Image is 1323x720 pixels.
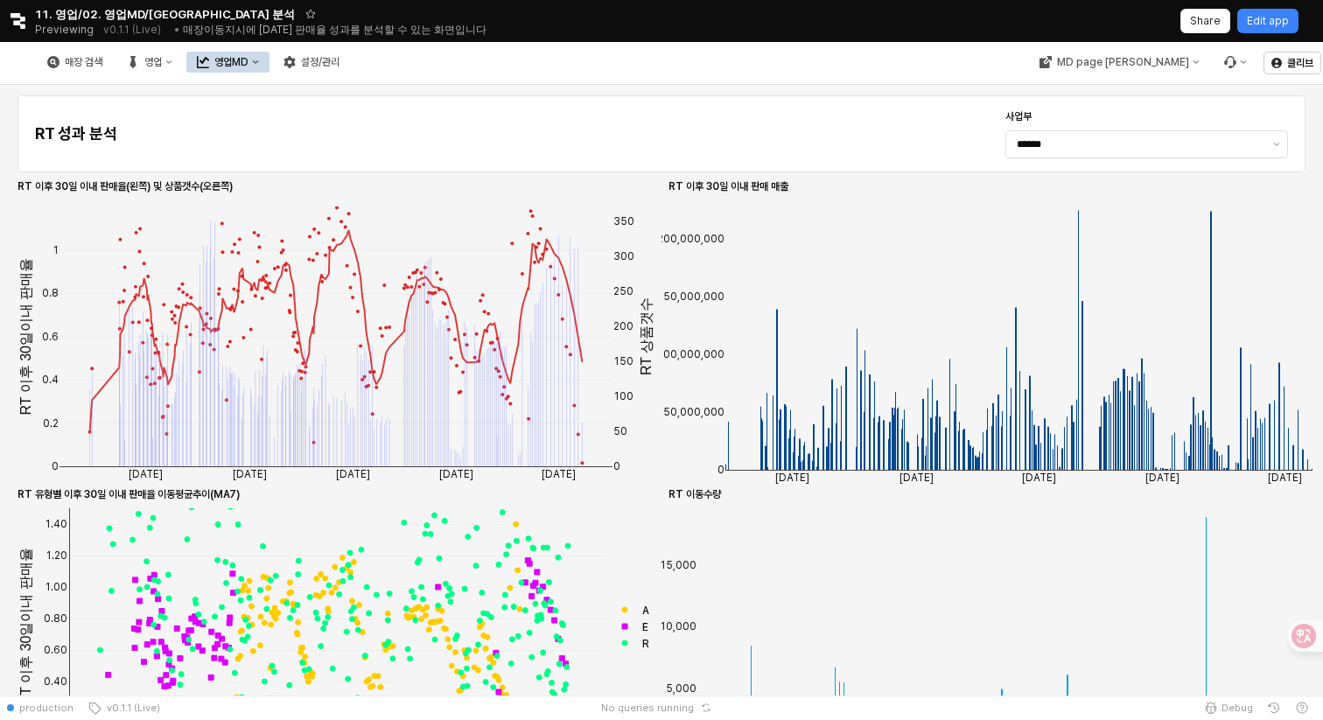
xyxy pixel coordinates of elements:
[1056,56,1188,68] div: MD page [PERSON_NAME]
[1005,110,1032,122] span: 사업부
[37,52,113,73] button: 매장 검색
[273,52,350,73] button: 설정/관리
[1266,131,1287,157] button: 제안 사항 표시
[301,56,339,68] div: 설정/관리
[80,696,167,720] button: v0.1.1 (Live)
[116,52,183,73] button: 영업
[101,701,160,715] span: v0.1.1 (Live)
[1287,56,1313,70] p: 클리브
[1221,701,1253,715] span: Debug
[1028,52,1209,73] button: MD page [PERSON_NAME]
[65,56,102,68] div: 매장 검색
[186,52,269,73] button: 영업MD
[668,180,788,192] strong: RT 이후 30일 이내 판매 매출
[1263,52,1321,74] button: 클리브
[183,23,486,36] span: 매장이동지시에 [DATE] 판매율 성과를 분석할 수 있는 화면입니다
[94,17,171,42] button: Releases and History
[17,180,233,192] strong: RT 이후 30일 이내 판매율(왼쪽) 및 상품갯수(오른쪽)
[1180,9,1230,33] button: Share app
[1213,52,1256,73] div: Menu item 6
[35,17,171,42] div: Previewing v0.1.1 (Live)
[35,125,244,143] h4: RT 성과 분석
[35,5,295,23] span: 11. 영업/02. 영업MD/[GEOGRAPHIC_DATA] 분석
[103,23,161,37] p: v0.1.1 (Live)
[214,56,248,68] div: 영업MD
[1288,696,1316,720] button: Help
[1247,14,1289,28] p: Edit app
[302,5,319,23] button: Add app to favorites
[1237,9,1298,33] button: Edit app
[1028,52,1209,73] div: MD page 이동
[19,701,73,715] span: production
[697,703,715,713] button: Reset app state
[144,56,162,68] div: 영업
[1190,14,1221,28] p: Share
[174,23,180,36] span: •
[601,701,694,715] span: No queries running
[17,488,240,500] strong: RT 유형별 이후 30일 이내 판매율 이동평균추이(MA7)
[1197,696,1260,720] button: Debug
[1260,696,1288,720] button: History
[668,488,721,500] strong: RT 이동수량
[35,21,94,38] span: Previewing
